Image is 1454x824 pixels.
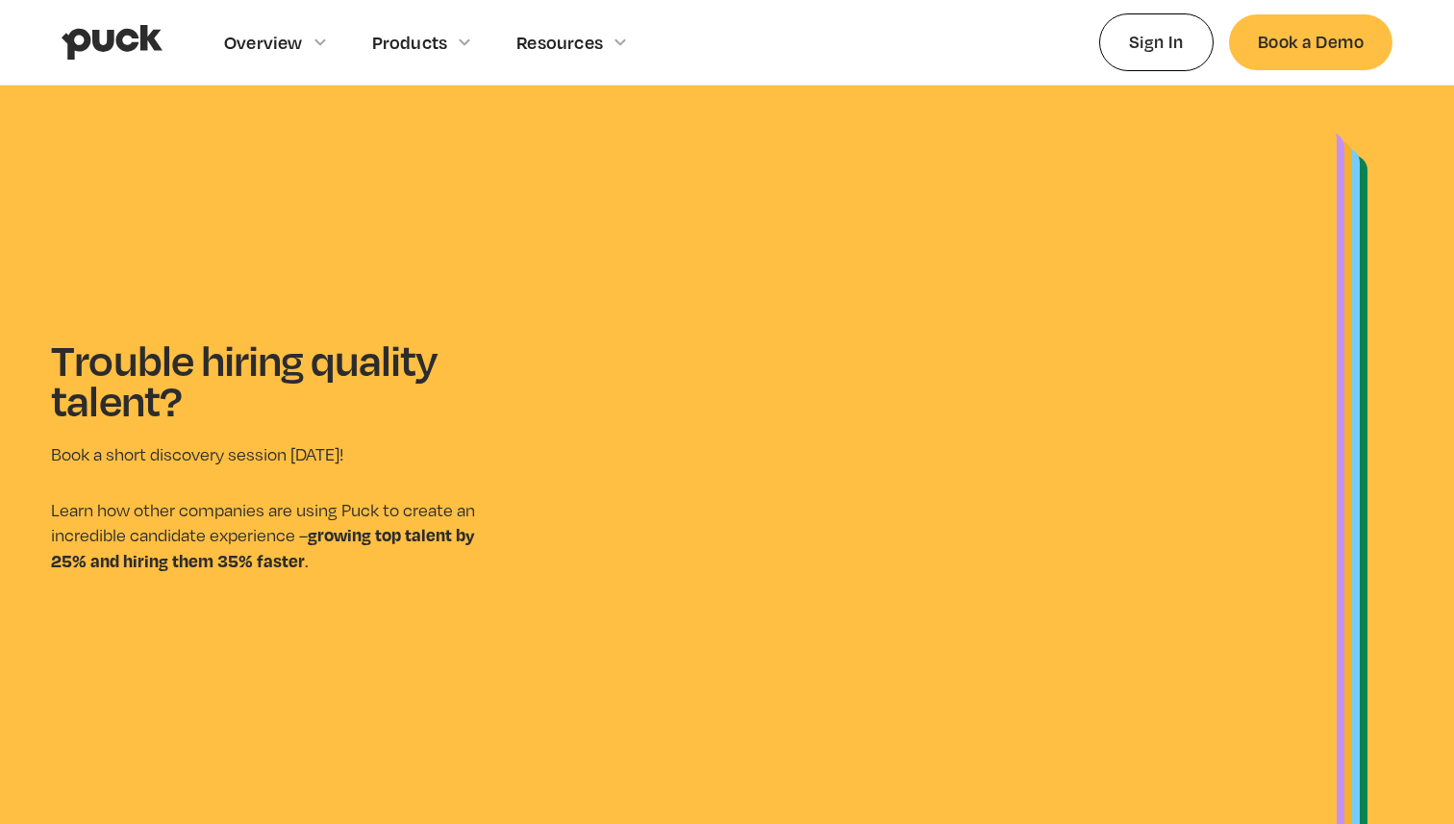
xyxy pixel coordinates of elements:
div: Overview [224,32,303,53]
p: Learn how other companies are using Puck to create an incredible candidate experience – . [51,498,483,574]
p: Book a short discovery session [DATE]! [51,442,483,467]
div: Resources [516,32,603,53]
strong: growing top talent by 25% and hiring them 35% faster [51,522,474,572]
h1: Trouble hiring quality talent? [51,339,474,419]
a: Book a Demo [1229,14,1392,69]
a: Sign In [1099,13,1214,70]
div: Products [372,32,448,53]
